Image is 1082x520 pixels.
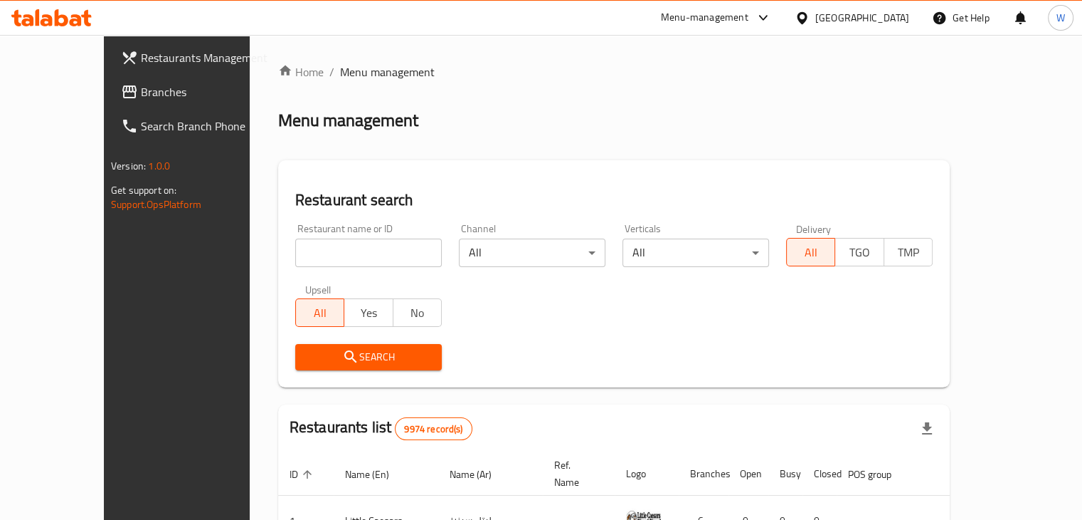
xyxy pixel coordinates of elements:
button: No [393,298,442,327]
span: Ref. Name [554,457,598,491]
nav: breadcrumb [278,63,950,80]
a: Support.OpsPlatform [111,195,201,214]
div: [GEOGRAPHIC_DATA] [815,10,909,26]
span: Name (Ar) [450,466,510,483]
span: All [792,242,829,263]
span: Search Branch Phone [141,118,273,135]
a: Restaurants Management [110,41,285,75]
span: Name (En) [345,466,408,483]
th: Busy [768,452,802,496]
h2: Restaurants list [290,417,472,440]
span: Version: [111,157,146,175]
span: 1.0.0 [148,157,170,175]
h2: Menu management [278,109,418,132]
span: Restaurants Management [141,49,273,66]
span: No [399,303,436,323]
span: Search [307,348,430,366]
div: Export file [910,412,944,446]
label: Upsell [305,284,332,294]
input: Search for restaurant name or ID.. [295,239,442,267]
span: POS group [848,466,910,483]
div: All [622,239,769,267]
span: All [302,303,339,323]
button: Yes [344,298,393,327]
span: W [1056,10,1065,26]
div: All [459,239,605,267]
span: Branches [141,83,273,100]
label: Delivery [796,224,832,234]
a: Home [278,63,324,80]
button: All [786,238,835,266]
button: Search [295,344,442,370]
th: Open [728,452,768,496]
span: TMP [890,242,927,263]
span: Get support on: [111,181,176,199]
span: 9974 record(s) [396,422,471,436]
div: Total records count [395,417,472,440]
th: Closed [802,452,837,496]
button: TGO [834,238,884,266]
span: Yes [350,303,387,323]
a: Search Branch Phone [110,109,285,143]
span: ID [290,466,317,483]
span: TGO [841,242,878,263]
li: / [329,63,334,80]
th: Branches [679,452,728,496]
span: Menu management [340,63,435,80]
a: Branches [110,75,285,109]
button: TMP [884,238,933,266]
h2: Restaurant search [295,189,933,211]
div: Menu-management [661,9,748,26]
button: All [295,298,344,327]
th: Logo [615,452,679,496]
